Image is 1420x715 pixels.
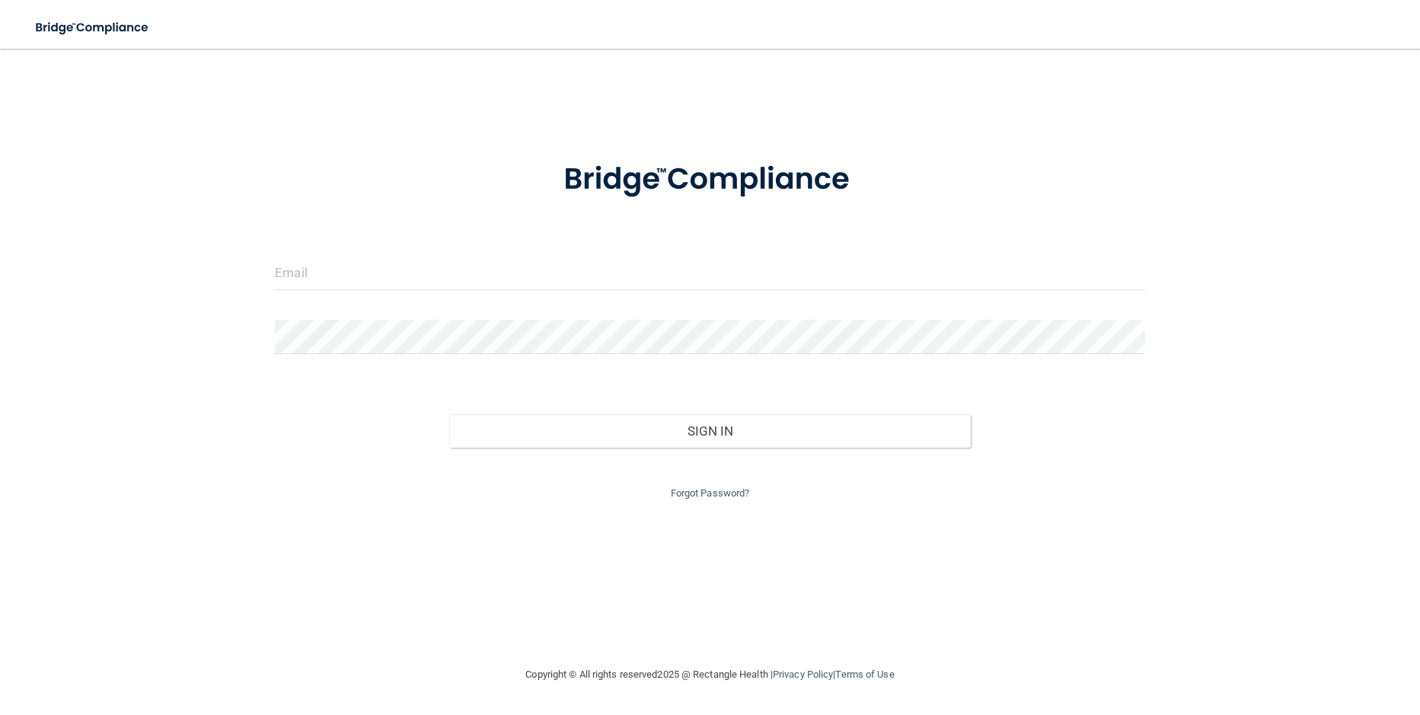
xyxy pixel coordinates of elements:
[835,669,894,680] a: Terms of Use
[449,414,971,448] button: Sign In
[773,669,833,680] a: Privacy Policy
[275,256,1144,290] input: Email
[23,12,163,43] img: bridge_compliance_login_screen.278c3ca4.svg
[432,650,988,699] div: Copyright © All rights reserved 2025 @ Rectangle Health | |
[671,487,750,499] a: Forgot Password?
[532,140,887,219] img: bridge_compliance_login_screen.278c3ca4.svg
